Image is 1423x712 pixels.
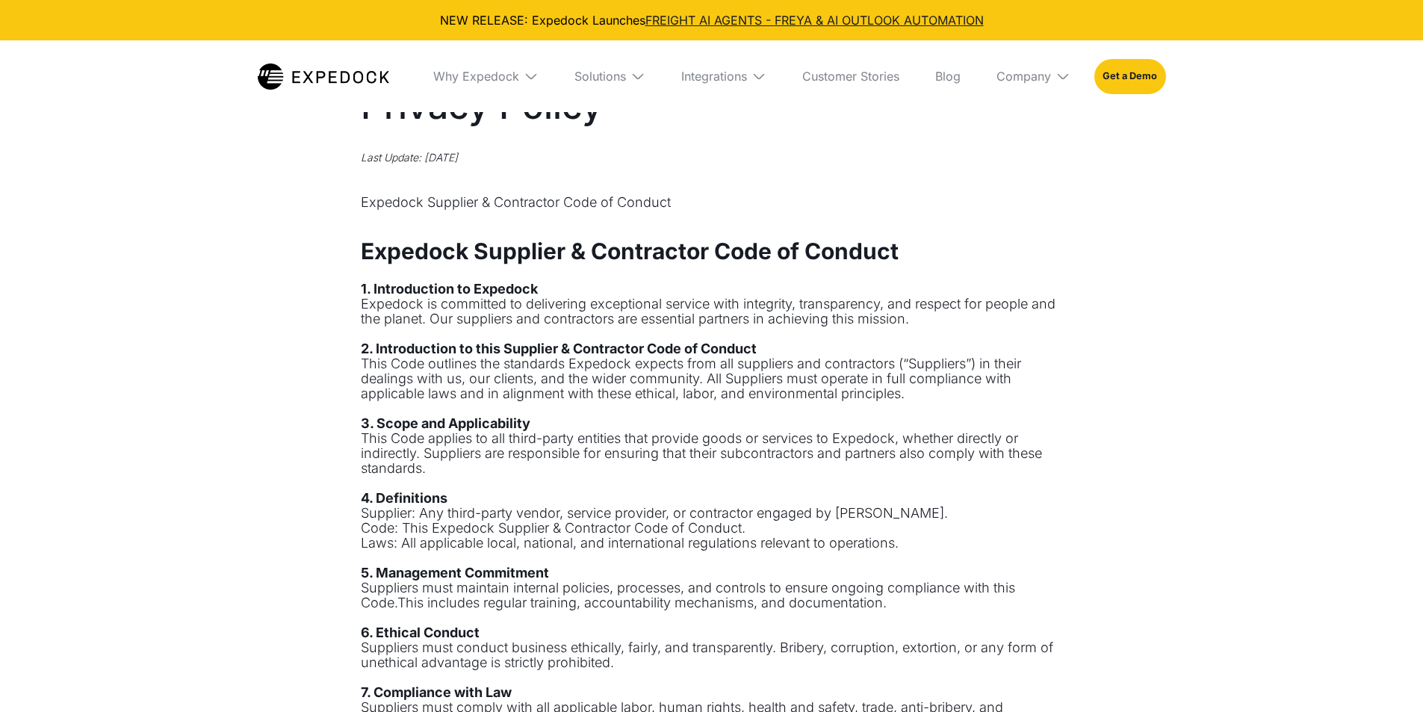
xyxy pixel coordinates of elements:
[421,40,551,112] div: Why Expedock
[923,40,973,112] a: Blog
[996,69,1051,84] div: Company
[361,341,757,356] strong: 2. Introduction to this Supplier & Contractor Code of Conduct
[669,40,778,112] div: Integrations
[790,40,911,112] a: Customer Stories
[361,490,447,506] strong: 4. Definitions
[12,12,1411,28] div: NEW RELEASE: Expedock Launches
[1094,59,1165,93] a: Get a Demo
[574,69,626,84] div: Solutions
[361,684,512,700] strong: 7. Compliance with Law
[361,191,1063,214] p: Expedock Supplier & Contractor Code of Conduct
[562,40,657,112] div: Solutions
[361,151,458,164] em: Last Update: [DATE]
[645,13,984,28] a: FREIGHT AI AGENTS - FREYA & AI OUTLOOK AUTOMATION
[985,40,1082,112] div: Company
[1348,640,1423,712] iframe: Chat Widget
[681,69,747,84] div: Integrations
[361,238,899,264] strong: Expedock Supplier & Contractor Code of Conduct
[361,565,549,581] strong: 5. Management Commitment
[361,415,530,431] strong: 3. Scope and Applicability
[361,281,538,297] strong: 1. Introduction to Expedock
[361,625,480,640] strong: 6. Ethical Conduct
[433,69,519,84] div: Why Expedock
